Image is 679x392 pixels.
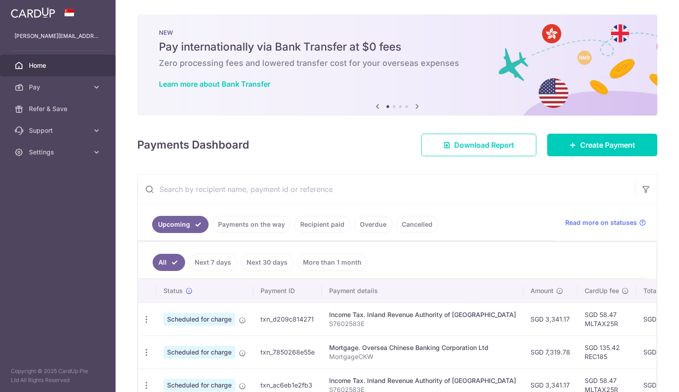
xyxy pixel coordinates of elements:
span: Scheduled for charge [163,379,235,392]
a: Payments on the way [212,216,291,233]
h5: Pay internationally via Bank Transfer at $0 fees [159,40,636,54]
span: Scheduled for charge [163,346,235,359]
a: Recipient paid [294,216,350,233]
div: Income Tax. Inland Revenue Authority of [GEOGRAPHIC_DATA] [329,376,516,385]
span: Settings [29,148,88,157]
span: Create Payment [580,140,635,150]
a: Next 7 days [189,254,237,271]
p: [PERSON_NAME][EMAIL_ADDRESS][DOMAIN_NAME] [14,32,101,41]
p: MortgageCKW [329,352,516,361]
span: Scheduled for charge [163,313,235,326]
a: More than 1 month [297,254,367,271]
img: Bank transfer banner [137,14,657,116]
span: Status [163,286,183,295]
a: Download Report [421,134,536,156]
p: NEW [159,29,636,36]
h6: Zero processing fees and lowered transfer cost for your overseas expenses [159,58,636,69]
span: Download Report [454,140,514,150]
span: Support [29,126,88,135]
a: Upcoming [152,216,209,233]
td: SGD 58.47 MLTAX25R [577,303,636,336]
span: Pay [29,83,88,92]
a: Read more on statuses [565,218,646,227]
h4: Payments Dashboard [137,137,249,153]
img: CardUp [11,7,55,18]
span: Read more on statuses [565,218,637,227]
span: Amount [530,286,553,295]
a: Next 30 days [241,254,293,271]
a: Overdue [354,216,392,233]
span: Refer & Save [29,104,88,113]
div: Income Tax. Inland Revenue Authority of [GEOGRAPHIC_DATA] [329,310,516,319]
a: Create Payment [547,134,657,156]
div: Mortgage. Oversea Chinese Banking Corporation Ltd [329,343,516,352]
th: Payment ID [253,279,322,303]
span: Total amt. [643,286,673,295]
input: Search by recipient name, payment id or reference [138,175,635,204]
span: Home [29,61,88,70]
a: Cancelled [396,216,438,233]
span: CardUp fee [585,286,619,295]
td: txn_7850268e55e [253,336,322,369]
td: txn_d209c814271 [253,303,322,336]
td: SGD 3,341.17 [523,303,577,336]
th: Payment details [322,279,523,303]
a: All [153,254,185,271]
a: Learn more about Bank Transfer [159,79,270,89]
td: SGD 135.42 REC185 [577,336,636,369]
td: SGD 7,319.78 [523,336,577,369]
p: S7602583E [329,319,516,328]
